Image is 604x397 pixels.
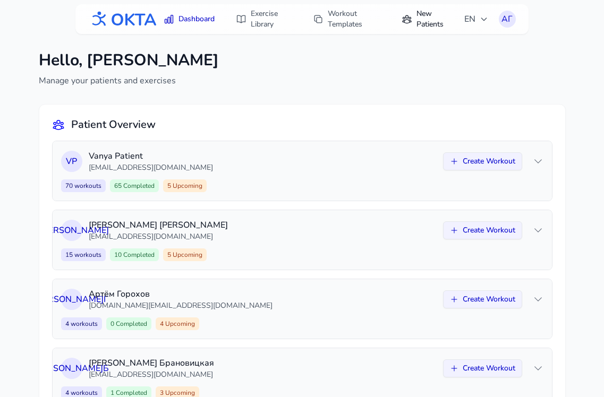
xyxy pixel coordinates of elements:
span: 5 [163,179,207,192]
span: 4 [156,317,199,330]
span: Upcoming [164,389,195,397]
button: Create Workout [443,359,522,377]
span: Upcoming [164,320,195,328]
span: 0 [106,317,151,330]
button: АГ [499,11,516,28]
img: OKTA logo [88,7,157,32]
span: V P [66,155,77,168]
span: Completed [122,182,155,190]
button: Create Workout [443,221,522,239]
button: Create Workout [443,290,522,308]
a: New Patients [395,4,458,34]
span: workouts [69,320,98,328]
a: Dashboard [157,10,221,29]
p: [DOMAIN_NAME][EMAIL_ADDRESS][DOMAIN_NAME] [89,300,437,311]
p: Артём Горохов [89,288,437,300]
p: Vanya Patient [89,150,437,162]
span: workouts [73,251,101,259]
span: Completed [114,389,147,397]
p: Manage your patients and exercises [39,74,219,87]
span: Upcoming [171,182,202,190]
span: 65 [110,179,159,192]
span: 4 [61,317,102,330]
span: 10 [110,248,159,261]
span: [PERSON_NAME] Б [35,362,109,375]
a: Exercise Library [229,4,298,34]
span: Completed [114,320,147,328]
span: 15 [61,248,106,261]
p: [PERSON_NAME] [PERSON_NAME] [89,219,437,231]
span: [PERSON_NAME] Г [35,293,108,306]
span: О [PERSON_NAME] [34,224,109,237]
span: 70 [61,179,106,192]
button: EN [458,8,495,30]
span: EN [464,13,488,25]
p: [EMAIL_ADDRESS][DOMAIN_NAME] [89,369,437,380]
p: [EMAIL_ADDRESS][DOMAIN_NAME] [89,162,437,173]
p: [EMAIL_ADDRESS][DOMAIN_NAME] [89,231,437,242]
p: [PERSON_NAME] Брановицкая [89,357,437,369]
a: Workout Templates [307,4,387,34]
h2: Patient Overview [71,117,156,132]
span: Upcoming [171,251,202,259]
h1: Hello, [PERSON_NAME] [39,51,219,70]
span: workouts [73,182,101,190]
button: Create Workout [443,152,522,170]
span: Completed [122,251,155,259]
span: workouts [69,389,98,397]
span: 5 [163,248,207,261]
